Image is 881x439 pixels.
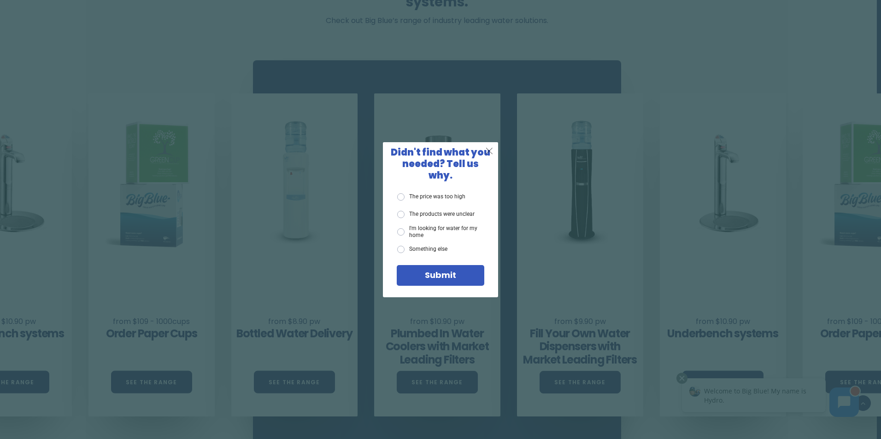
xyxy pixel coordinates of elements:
label: I'm looking for water for my home [397,225,484,238]
span: X [485,145,493,156]
img: Avatar [17,15,28,26]
label: Something else [397,246,447,253]
span: Submit [425,269,456,281]
label: The products were unclear [397,211,475,218]
span: Welcome to Big Blue! My name is Hydro. [32,16,134,34]
span: Didn't find what you needed? Tell us why. [391,146,490,182]
label: The price was too high [397,193,465,201]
